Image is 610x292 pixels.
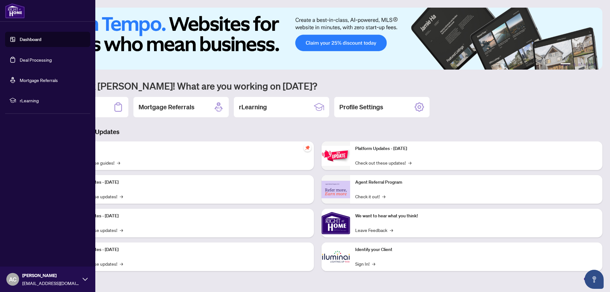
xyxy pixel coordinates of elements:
[33,127,602,136] h3: Brokerage & Industry Updates
[20,97,86,104] span: rLearning
[355,260,375,267] a: Sign In!→
[67,179,309,186] p: Platform Updates - [DATE]
[239,103,267,112] h2: rLearning
[5,3,25,18] img: logo
[9,275,17,284] span: AC
[585,270,604,289] button: Open asap
[578,63,581,66] button: 3
[120,260,123,267] span: →
[593,63,596,66] button: 6
[382,193,385,200] span: →
[139,103,194,112] h2: Mortgage Referrals
[20,77,58,83] a: Mortgage Referrals
[372,260,375,267] span: →
[355,145,597,152] p: Platform Updates - [DATE]
[20,37,41,42] a: Dashboard
[22,280,79,287] span: [EMAIL_ADDRESS][DOMAIN_NAME]
[22,272,79,279] span: [PERSON_NAME]
[33,8,602,70] img: Slide 0
[120,227,123,234] span: →
[322,242,350,271] img: Identify your Client
[67,213,309,220] p: Platform Updates - [DATE]
[355,179,597,186] p: Agent Referral Program
[322,146,350,166] img: Platform Updates - June 23, 2025
[322,209,350,237] img: We want to hear what you think!
[355,246,597,253] p: Identify your Client
[573,63,576,66] button: 2
[355,193,385,200] a: Check it out!→
[560,63,571,66] button: 1
[408,159,411,166] span: →
[20,57,52,63] a: Deal Processing
[355,159,411,166] a: Check out these updates!→
[322,181,350,198] img: Agent Referral Program
[339,103,383,112] h2: Profile Settings
[588,63,591,66] button: 5
[390,227,393,234] span: →
[33,80,602,92] h1: Welcome back [PERSON_NAME]! What are you working on [DATE]?
[355,213,597,220] p: We want to hear what you think!
[117,159,120,166] span: →
[583,63,586,66] button: 4
[304,144,311,152] span: pushpin
[355,227,393,234] a: Leave Feedback→
[120,193,123,200] span: →
[67,145,309,152] p: Self-Help
[67,246,309,253] p: Platform Updates - [DATE]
